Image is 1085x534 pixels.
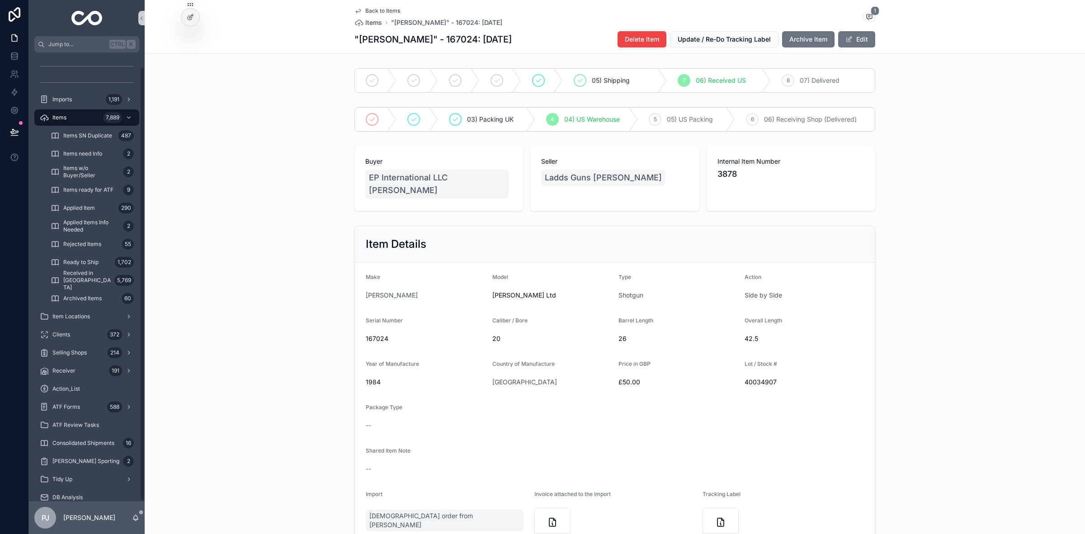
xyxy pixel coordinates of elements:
a: Items7,889 [34,109,139,126]
span: Delete Item [625,35,659,44]
span: 05) Shipping [592,76,630,85]
a: Items need Info2 [45,146,139,162]
span: 1 [871,6,879,15]
a: Side by Side [745,291,782,300]
span: Items [52,114,66,121]
a: Tidy Up [34,471,139,487]
span: [PERSON_NAME] Ltd [492,291,612,300]
span: Items w/o Buyer/Seller [63,165,119,179]
a: ATF Forms588 [34,399,139,415]
span: 6 [751,116,754,123]
span: Type [618,274,631,280]
a: Items w/o Buyer/Seller2 [45,164,139,180]
a: [DEMOGRAPHIC_DATA] order from [PERSON_NAME] [366,510,524,531]
span: Selling Shops [52,349,87,356]
span: Items need Info [63,150,102,157]
span: Ready to Ship [63,259,99,266]
p: [PERSON_NAME] [63,513,115,522]
span: Country of Manufacture [492,360,555,367]
span: [DEMOGRAPHIC_DATA] order from [PERSON_NAME] [369,511,520,529]
span: EP International LLC [PERSON_NAME] [369,171,505,197]
div: 1,702 [115,257,134,268]
div: 588 [107,402,122,412]
h2: Item Details [366,237,426,251]
span: Imports [52,96,72,103]
div: 191 [109,365,122,376]
span: 07) Delivered [800,76,840,85]
button: Jump to...CtrlK [34,36,139,52]
span: Invoice attached to the Import [534,491,611,497]
span: Shotgun [618,291,643,300]
a: [GEOGRAPHIC_DATA] [492,378,557,387]
img: App logo [71,11,103,25]
span: Received in [GEOGRAPHIC_DATA] [63,269,111,291]
a: "[PERSON_NAME]" - 167024: [DATE] [391,18,502,27]
span: PJ [42,512,49,523]
a: Receiver191 [34,363,139,379]
button: 1 [863,12,875,23]
div: scrollable content [29,52,145,501]
span: Model [492,274,508,280]
a: Archived Items60 [45,290,139,307]
div: 55 [122,239,134,250]
span: 06) Receiving Shop (Delivered) [764,115,857,124]
span: Clients [52,331,70,338]
div: 16 [123,438,134,449]
div: 1,191 [106,94,122,105]
span: Buyer [365,157,512,166]
span: Items SN Duplicate [63,132,112,139]
span: Items ready for ATF [63,186,113,194]
span: Barrel Length [618,317,653,324]
button: Delete Item [618,31,666,47]
span: Import [366,491,382,497]
span: Receiver [52,367,75,374]
div: 9 [123,184,134,195]
span: Rejected Items [63,241,101,248]
div: 60 [122,293,134,304]
span: Item Locations [52,313,90,320]
a: Applied Items Info Needed2 [45,218,139,234]
div: 290 [118,203,134,213]
span: 26 [618,334,737,343]
div: 487 [118,130,134,141]
span: Price in GBP [618,360,651,367]
span: Applied Item [63,204,95,212]
a: Selling Shops214 [34,345,139,361]
div: 2 [123,166,134,177]
span: 8 [787,77,790,84]
span: 20 [492,334,612,343]
div: 2 [123,221,134,232]
span: 05) US Packing [667,115,713,124]
a: Received in [GEOGRAPHIC_DATA]5,769 [45,272,139,288]
span: Items [365,18,382,27]
span: ATF Review Tasks [52,421,99,429]
div: 2 [123,148,134,159]
div: 2 [123,456,134,467]
span: £50.00 [618,378,737,387]
a: DB Analysis [34,489,139,506]
a: ATF Review Tasks [34,417,139,433]
span: 4 [551,116,554,123]
span: Update / Re-Do Tracking Label [678,35,771,44]
h1: "[PERSON_NAME]" - 167024: [DATE] [354,33,512,46]
span: Consolidated Shipments [52,439,114,447]
span: Year of Manufacture [366,360,419,367]
a: Items ready for ATF9 [45,182,139,198]
span: 06) Received US [696,76,746,85]
a: [PERSON_NAME] Sporting2 [34,453,139,469]
span: Action_List [52,385,80,392]
span: Internal Item Number [717,157,864,166]
span: 5 [654,116,657,123]
div: 5,769 [114,275,134,286]
span: 03) Packing UK [467,115,514,124]
span: 167024 [366,334,485,343]
a: Applied Item290 [45,200,139,216]
span: Ctrl [109,40,126,49]
a: Consolidated Shipments16 [34,435,139,451]
a: EP International LLC [PERSON_NAME] [365,170,509,198]
a: Items SN Duplicate487 [45,128,139,144]
a: [PERSON_NAME] [366,291,418,300]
